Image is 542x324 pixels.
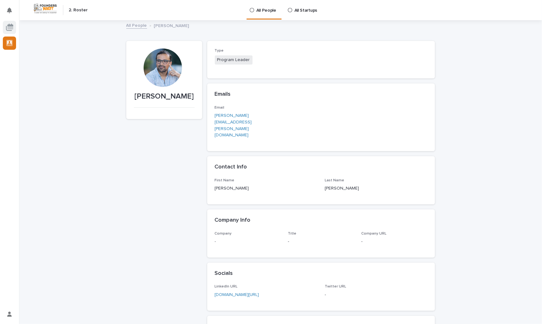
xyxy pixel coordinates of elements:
[215,285,238,288] span: LinkedIn URL
[8,8,16,18] div: Notifications
[215,49,224,53] span: Type
[69,8,88,13] h2: 2. Roster
[288,238,354,245] p: -
[215,293,259,297] a: [DOMAIN_NAME][URL]
[33,3,58,14] img: Workspace Logo
[215,179,235,182] span: First Name
[361,232,386,236] span: Company URL
[215,164,247,171] h2: Contact Info
[361,238,427,245] p: -
[134,92,195,101] p: [PERSON_NAME]
[215,55,253,65] span: Program Leader
[215,270,233,277] h2: Socials
[325,285,346,288] span: Twitter URL
[215,106,225,110] span: Email
[288,232,296,236] span: Title
[215,238,281,245] p: -
[215,91,231,98] h2: Emails
[215,232,232,236] span: Company
[325,292,326,298] p: -
[215,113,252,137] a: [PERSON_NAME][EMAIL_ADDRESS][PERSON_NAME][DOMAIN_NAME]
[3,4,16,17] button: Notifications
[215,185,317,192] p: [PERSON_NAME]
[325,179,344,182] span: Last Name
[126,21,147,29] a: All People
[325,185,427,192] p: [PERSON_NAME]
[154,22,189,29] p: [PERSON_NAME]
[215,217,251,224] h2: Company Info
